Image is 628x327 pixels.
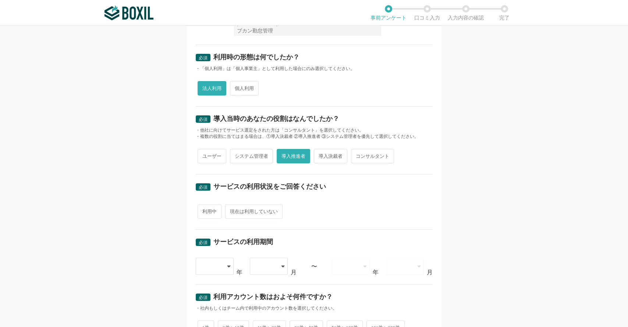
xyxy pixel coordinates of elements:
div: 年 [373,269,379,275]
li: 口コミ入力 [408,5,447,21]
div: サービスの利用状況をご回答ください [213,183,326,190]
div: ・複数の役割に当てはまる場合は、①導入決裁者 ②導入推進者 ③システム管理者を優先して選択してください。 [196,133,433,140]
div: 〜 [311,264,317,269]
span: ユーザー [198,149,226,163]
li: 入力内容の確認 [447,5,485,21]
div: [PERSON_NAME],KING OF TIME,Salesforce Sales Cloud,ジョブカン勤怠管理 [234,18,381,36]
div: ・社内もしくはチーム内で利用中のアカウント数を選択してください。 [196,305,433,312]
span: 導入推進者 [277,149,310,163]
div: 導入当時のあなたの役割はなんでしたか？ [213,115,339,122]
span: 必須 [199,295,207,300]
span: 法人利用 [198,81,226,95]
div: 月 [427,269,433,275]
div: 年 [237,269,242,275]
span: コンサルタント [351,149,394,163]
img: ボクシルSaaS_ロゴ [104,6,153,20]
div: 利用時の形態は何でしたか？ [213,54,299,60]
span: 導入決裁者 [314,149,347,163]
div: 利用アカウント数はおよそ何件ですか？ [213,293,333,300]
span: 必須 [199,117,207,122]
span: 必須 [199,240,207,245]
div: ・他社に向けてサービス選定をされた方は「コンサルタント」を選択してください。 [196,127,433,133]
li: 事前アンケート [369,5,408,21]
span: システム管理者 [230,149,273,163]
span: 必須 [199,55,207,60]
div: サービスの利用期間 [213,239,273,245]
li: 完了 [485,5,524,21]
span: 必須 [199,185,207,190]
div: 月 [291,269,297,275]
span: 個人利用 [230,81,259,95]
span: 利用中 [198,204,221,219]
div: ・「個人利用」は「個人事業主」として利用した場合にのみ選択してください。 [196,66,433,72]
span: 現在は利用していない [225,204,283,219]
